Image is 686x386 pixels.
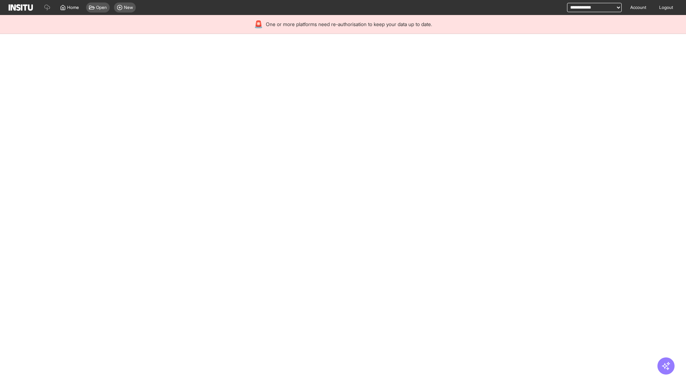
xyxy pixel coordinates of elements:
[254,19,263,29] div: 🚨
[124,5,133,10] span: New
[9,4,33,11] img: Logo
[266,21,432,28] span: One or more platforms need re-authorisation to keep your data up to date.
[67,5,79,10] span: Home
[96,5,107,10] span: Open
